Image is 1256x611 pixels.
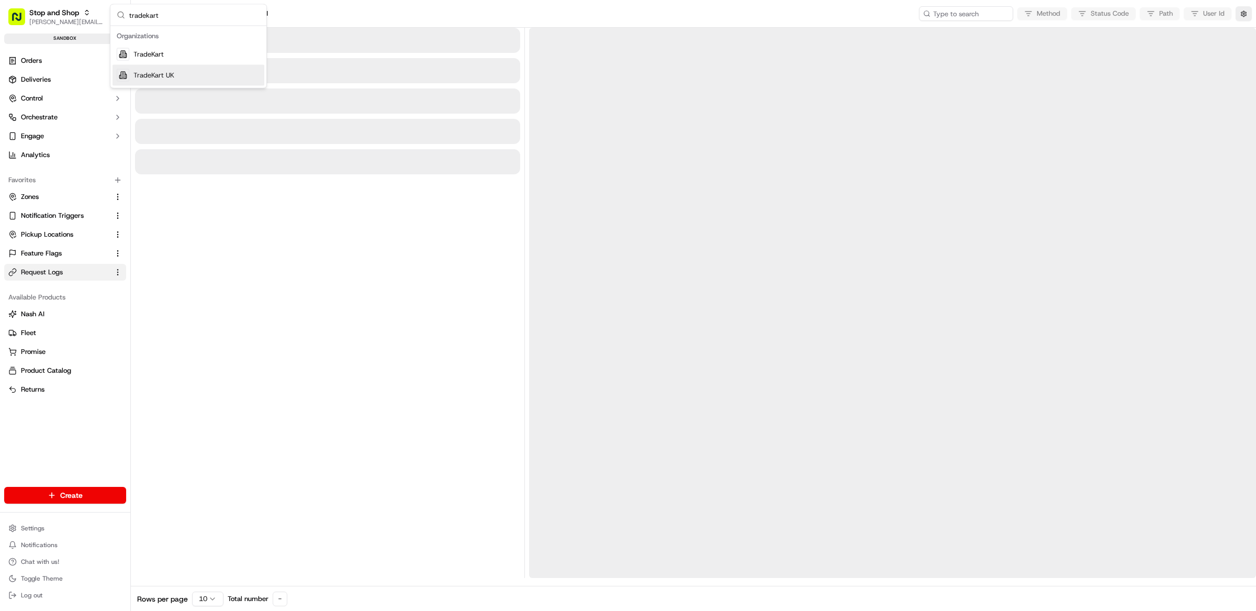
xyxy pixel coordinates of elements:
[93,191,114,199] span: [DATE]
[4,172,126,188] div: Favorites
[22,100,41,119] img: 4037041995827_4c49e92c6e3ed2e3ec13_72.png
[10,42,190,59] p: Welcome 👋
[21,347,46,357] span: Promise
[21,541,58,549] span: Notifications
[919,6,1013,21] input: Type to search
[60,490,83,501] span: Create
[4,588,126,603] button: Log out
[8,268,109,277] a: Request Logs
[21,328,36,338] span: Fleet
[162,134,190,147] button: See all
[10,100,29,119] img: 1736555255976-a54dd68f-1ca7-489b-9aae-adbdc363a1c4
[84,230,172,249] a: 💻API Documentation
[21,131,44,141] span: Engage
[21,524,44,532] span: Settings
[4,381,126,398] button: Returns
[4,52,126,69] a: Orders
[8,249,109,258] a: Feature Flags
[32,191,85,199] span: [PERSON_NAME]
[4,521,126,536] button: Settings
[104,260,127,268] span: Pylon
[10,235,19,243] div: 📗
[8,309,122,319] a: Nash AI
[21,230,73,239] span: Pickup Locations
[8,366,122,375] a: Product Catalog
[129,5,260,26] input: Search...
[93,162,114,171] span: [DATE]
[10,181,27,197] img: Ami Wang
[4,188,126,205] button: Zones
[133,71,174,80] span: TradeKart UK
[4,264,126,281] button: Request Logs
[4,487,126,504] button: Create
[4,245,126,262] button: Feature Flags
[32,162,85,171] span: [PERSON_NAME]
[21,249,62,258] span: Feature Flags
[21,574,63,583] span: Toggle Theme
[4,306,126,323] button: Nash AI
[273,592,287,606] div: -
[21,113,58,122] span: Orchestrate
[21,234,80,245] span: Knowledge Base
[21,75,51,84] span: Deliveries
[4,90,126,107] button: Control
[4,362,126,379] button: Product Catalog
[4,538,126,552] button: Notifications
[4,128,126,145] button: Engage
[74,259,127,268] a: Powered byPylon
[47,110,144,119] div: We're available if you need us!
[137,594,188,604] span: Rows per page
[21,385,44,394] span: Returns
[4,109,126,126] button: Orchestrate
[8,385,122,394] a: Returns
[21,94,43,103] span: Control
[21,192,39,202] span: Zones
[4,325,126,341] button: Fleet
[8,211,109,220] a: Notification Triggers
[133,50,164,59] span: TradeKart
[8,192,109,202] a: Zones
[178,103,190,116] button: Start new chat
[29,18,104,26] button: [PERSON_NAME][EMAIL_ADDRESS][DOMAIN_NAME]
[88,235,97,243] div: 💻
[27,68,188,79] input: Got a question? Start typing here...
[8,230,109,239] a: Pickup Locations
[21,211,84,220] span: Notification Triggers
[21,366,71,375] span: Product Catalog
[21,558,59,566] span: Chat with us!
[21,309,44,319] span: Nash AI
[87,191,91,199] span: •
[4,571,126,586] button: Toggle Theme
[21,150,50,160] span: Analytics
[87,162,91,171] span: •
[21,591,42,599] span: Log out
[8,347,122,357] a: Promise
[21,56,42,65] span: Orders
[4,289,126,306] div: Available Products
[47,100,172,110] div: Start new chat
[4,4,108,29] button: Stop and Shop[PERSON_NAME][EMAIL_ADDRESS][DOMAIN_NAME]
[21,268,63,277] span: Request Logs
[29,7,79,18] button: Stop and Shop
[10,152,27,169] img: Tiffany Volk
[10,10,31,31] img: Nash
[228,594,268,604] span: Total number
[113,28,264,44] div: Organizations
[4,34,126,44] div: sandbox
[4,554,126,569] button: Chat with us!
[110,26,266,88] div: Suggestions
[8,328,122,338] a: Fleet
[6,230,84,249] a: 📗Knowledge Base
[10,136,70,145] div: Past conversations
[99,234,168,245] span: API Documentation
[4,207,126,224] button: Notification Triggers
[4,226,126,243] button: Pickup Locations
[4,71,126,88] a: Deliveries
[4,147,126,163] a: Analytics
[4,343,126,360] button: Promise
